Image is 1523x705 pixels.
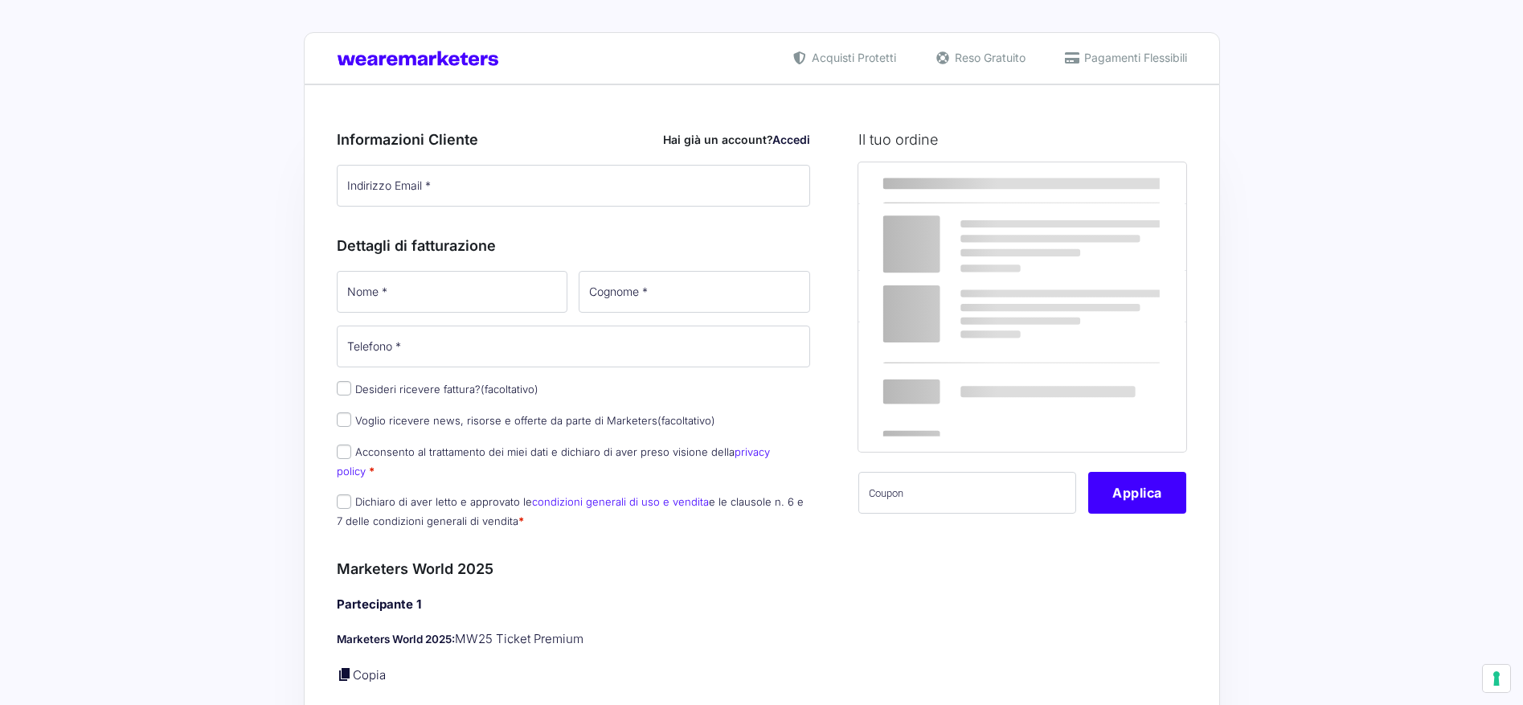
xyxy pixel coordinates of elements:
[337,445,770,477] a: privacy policy
[337,494,351,509] input: Dichiaro di aver letto e approvato lecondizioni generali di uso e venditae le clausole n. 6 e 7 d...
[337,445,351,459] input: Acconsento al trattamento dei miei dati e dichiaro di aver preso visione dellaprivacy policy
[951,49,1026,66] span: Reso Gratuito
[337,271,568,313] input: Nome *
[337,445,770,477] label: Acconsento al trattamento dei miei dati e dichiaro di aver preso visione della
[663,131,810,148] div: Hai già un account?
[1483,665,1510,692] button: Le tue preferenze relative al consenso per le tecnologie di tracciamento
[772,133,810,146] a: Accedi
[579,271,810,313] input: Cognome *
[337,165,811,207] input: Indirizzo Email *
[13,642,61,691] iframe: Customerly Messenger Launcher
[1080,49,1187,66] span: Pagamenti Flessibili
[337,596,811,614] h4: Partecipante 1
[337,235,811,256] h3: Dettagli di fatturazione
[337,381,351,396] input: Desideri ricevere fattura?(facoltativo)
[858,322,1047,451] th: Totale
[337,414,715,427] label: Voglio ricevere news, risorse e offerte da parte di Marketers
[532,495,709,508] a: condizioni generali di uso e vendita
[337,666,353,682] a: Copia i dettagli dell'acquirente
[337,495,804,527] label: Dichiaro di aver letto e approvato le e le clausole n. 6 e 7 delle condizioni generali di vendita
[858,129,1186,150] h3: Il tuo ordine
[858,472,1076,514] input: Coupon
[337,412,351,427] input: Voglio ricevere news, risorse e offerte da parte di Marketers(facoltativo)
[337,326,811,367] input: Telefono *
[337,630,811,649] p: MW25 Ticket Premium
[1047,162,1187,204] th: Subtotale
[808,49,896,66] span: Acquisti Protetti
[337,383,538,396] label: Desideri ricevere fattura?
[657,414,715,427] span: (facoltativo)
[858,271,1047,322] th: Subtotale
[1088,472,1186,514] button: Applica
[337,558,811,580] h3: Marketers World 2025
[337,129,811,150] h3: Informazioni Cliente
[858,204,1047,271] td: Marketers World 2025 - MW25 Ticket Premium
[353,667,386,682] a: Copia
[858,162,1047,204] th: Prodotto
[481,383,538,396] span: (facoltativo)
[337,633,455,646] strong: Marketers World 2025:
